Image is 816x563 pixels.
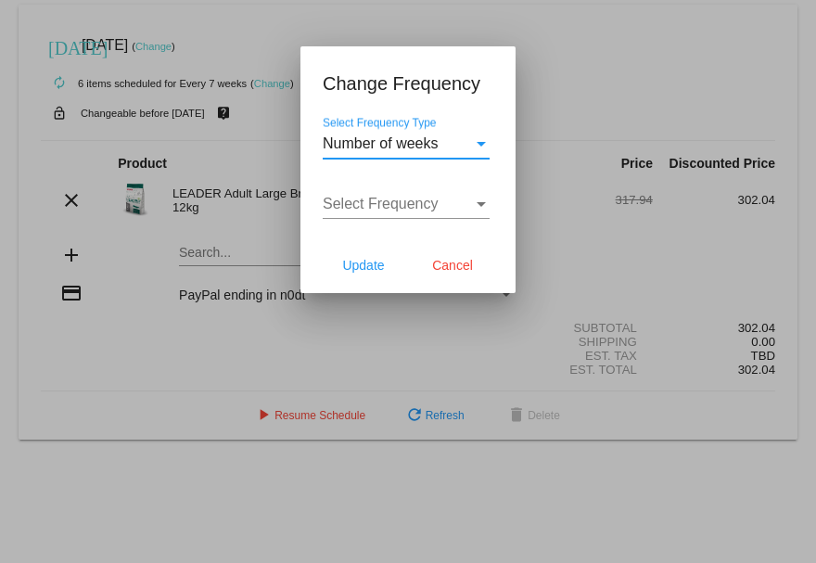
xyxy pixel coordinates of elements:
[323,135,439,151] span: Number of weeks
[432,258,473,273] span: Cancel
[412,249,493,282] button: Cancel
[323,249,404,282] button: Update
[323,69,493,98] h1: Change Frequency
[342,258,384,273] span: Update
[323,135,490,152] mat-select: Select Frequency Type
[323,196,490,212] mat-select: Select Frequency
[323,196,439,211] span: Select Frequency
